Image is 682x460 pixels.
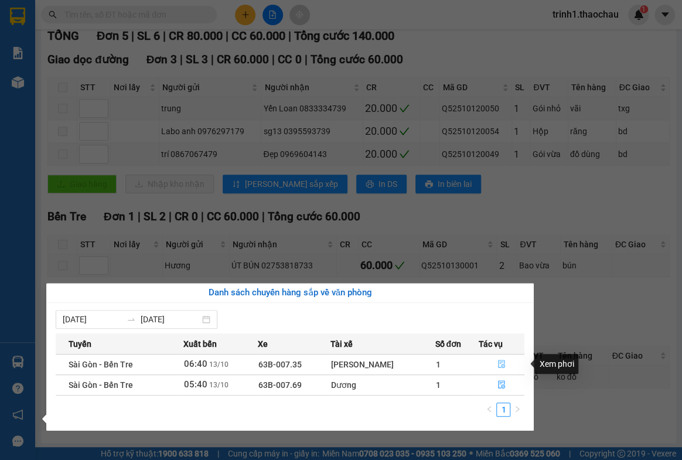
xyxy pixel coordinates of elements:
[258,380,302,390] span: 63B-007.69
[331,379,434,391] div: Dương
[435,360,440,369] span: 1
[330,338,353,350] span: Tài xế
[184,359,207,369] span: 06:40
[482,403,496,417] button: left
[479,355,524,374] button: file-done
[141,313,200,326] input: Đến ngày
[183,338,217,350] span: Xuất bến
[56,286,524,300] div: Danh sách chuyến hàng sắp về văn phòng
[497,360,506,369] span: file-done
[479,338,503,350] span: Tác vụ
[497,380,506,390] span: file-done
[184,379,207,390] span: 05:40
[258,360,302,369] span: 63B-007.35
[69,338,91,350] span: Tuyến
[209,360,229,369] span: 13/10
[497,403,510,416] a: 1
[209,381,229,389] span: 13/10
[258,338,268,350] span: Xe
[482,403,496,417] li: Previous Page
[127,315,136,324] span: to
[496,403,510,417] li: 1
[127,315,136,324] span: swap-right
[534,354,578,374] div: Xem phơi
[510,403,524,417] li: Next Page
[486,406,493,413] span: left
[331,358,434,371] div: [PERSON_NAME]
[514,406,521,413] span: right
[435,338,461,350] span: Số đơn
[69,380,133,390] span: Sài Gòn - Bến Tre
[435,380,440,390] span: 1
[479,376,524,394] button: file-done
[69,360,133,369] span: Sài Gòn - Bến Tre
[510,403,524,417] button: right
[63,313,122,326] input: Từ ngày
